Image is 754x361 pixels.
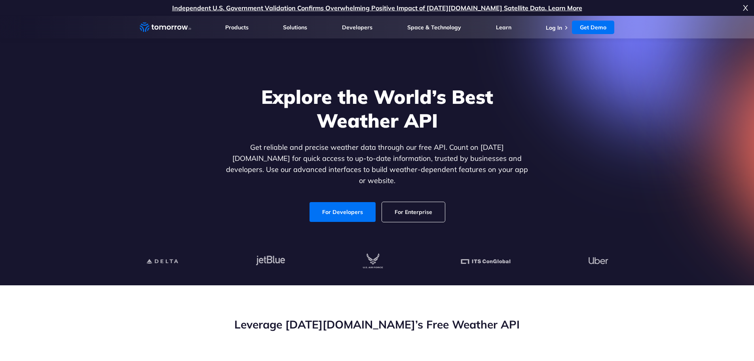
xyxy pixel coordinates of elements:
a: Developers [342,24,372,31]
h2: Leverage [DATE][DOMAIN_NAME]’s Free Weather API [140,317,615,332]
p: Get reliable and precise weather data through our free API. Count on [DATE][DOMAIN_NAME] for quic... [224,142,530,186]
a: Home link [140,21,191,33]
a: Log In [546,24,562,31]
a: Products [225,24,249,31]
a: Learn [496,24,511,31]
a: Independent U.S. Government Validation Confirms Overwhelming Positive Impact of [DATE][DOMAIN_NAM... [172,4,582,12]
a: Get Demo [572,21,614,34]
a: For Developers [310,202,376,222]
h1: Explore the World’s Best Weather API [224,85,530,132]
a: For Enterprise [382,202,445,222]
a: Space & Technology [407,24,461,31]
a: Solutions [283,24,307,31]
